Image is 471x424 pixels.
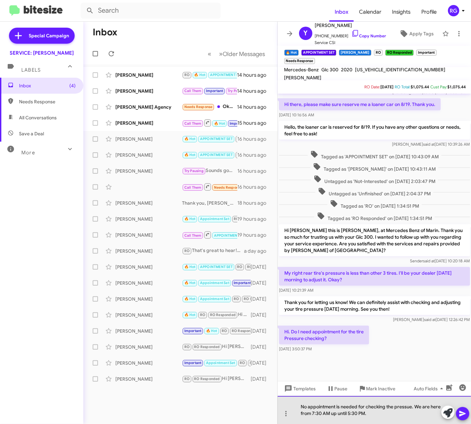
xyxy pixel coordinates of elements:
[335,383,348,395] span: Pause
[182,71,237,79] div: Lo Ipsu D'si amet consec ad elits doe te Inc ut laboree dolorem aliqu eni ad minimv quisn . Exe u...
[284,50,299,56] small: 🔥 Hot
[416,2,442,22] a: Profile
[329,2,354,22] a: Inbox
[182,359,251,367] div: Hi [PERSON_NAME], based on our records your 2018 E-class is due for routine service. Can I make a...
[279,326,369,344] p: Hi. Do I need appointment for the tire Pressure checking?
[21,67,41,73] span: Labels
[115,152,182,158] div: [PERSON_NAME]
[204,47,216,61] button: Previous
[354,2,387,22] a: Calendar
[9,28,75,44] a: Special Campaign
[237,152,272,158] div: 16 hours ago
[184,169,204,173] span: Try Pausing
[250,361,275,365] span: RO Responded
[393,28,439,40] button: Apply Tags
[115,136,182,142] div: [PERSON_NAME]
[279,121,470,140] p: Hello, the loaner car is reserved for 8/19. If you have any other questions or needs, feel free t...
[184,345,190,349] span: RO
[251,360,272,366] div: [DATE]
[423,258,435,263] span: said at
[182,103,237,111] div: Ok thanks for checking - yeah I need to check the brakes. Re the service what actually gets done ...
[321,383,353,395] button: Pause
[314,212,434,222] span: Tagged as 'RO Responded' on [DATE] 1:34:51 PM
[251,312,272,318] div: [DATE]
[392,142,470,147] span: [PERSON_NAME] [DATE] 10:39:26 AM
[19,130,44,137] span: Save a Deal
[448,5,459,16] div: RG
[21,150,35,156] span: More
[182,119,237,127] div: Inbound Call
[115,376,182,382] div: [PERSON_NAME]
[387,2,416,22] a: Insights
[247,265,273,269] span: RO Responded
[200,217,229,221] span: Appointment Set
[411,84,429,89] span: $1,075.44
[315,187,433,197] span: Untagged as 'Unfinished' on [DATE] 2:04:37 PM
[251,280,272,286] div: [DATE]
[200,281,229,285] span: Appointment Set
[115,72,182,78] div: [PERSON_NAME]
[237,120,272,126] div: 15 hours ago
[206,89,223,93] span: Important
[184,73,190,77] span: RO
[279,98,441,110] p: Hi there, please make sure reserve me a loaner car on 8/19. Thank you.
[279,112,314,117] span: [DATE] 10:16:56 AM
[194,345,220,349] span: RO Responded
[237,216,272,222] div: 19 hours ago
[301,50,336,56] small: APPOINTMENT SET
[322,67,339,73] span: Glc 300
[284,67,319,73] span: Mercedes-Benz
[410,258,470,263] span: Sender [DATE] 10:20:18 AM
[19,98,76,105] span: Needs Response
[251,296,272,302] div: [DATE]
[240,361,245,365] span: RO
[223,50,265,58] span: Older Messages
[115,168,182,174] div: [PERSON_NAME]
[194,377,220,381] span: RO Responded
[184,137,196,141] span: 🔥 Hot
[339,50,371,56] small: [PERSON_NAME]
[430,84,447,89] span: Cust Pay:
[200,137,233,141] span: APPOINTMENT SET
[200,313,205,317] span: RO
[393,317,470,322] span: [PERSON_NAME] [DATE] 12:26:42 PM
[237,200,272,206] div: 18 hours ago
[115,88,182,94] div: [PERSON_NAME]
[115,360,182,366] div: [PERSON_NAME]
[279,267,470,286] p: My right rear tire's pressure is less than other 3 tires. I'll be your dealer [DATE] morning to a...
[81,3,221,19] input: Search
[251,264,272,270] div: [DATE]
[230,121,247,126] span: Important
[237,168,272,174] div: 16 hours ago
[385,50,414,56] small: RO Responded
[115,264,182,270] div: [PERSON_NAME]
[115,312,182,318] div: [PERSON_NAME]
[115,344,182,350] div: [PERSON_NAME]
[115,296,182,302] div: [PERSON_NAME]
[184,297,196,301] span: 🔥 Hot
[366,383,396,395] span: Mark Inactive
[182,327,251,335] div: Hi [PERSON_NAME], based on our records your 2019 C300 is due for routine service. Can I make an a...
[237,136,272,142] div: 16 hours ago
[184,265,196,269] span: 🔥 Hot
[237,104,272,110] div: 14 hours ago
[237,72,272,78] div: 14 hours ago
[184,217,196,221] span: 🔥 Hot
[182,263,251,271] div: Hi [PERSON_NAME], based on our records your 2021 GLA is due for routine service. Can I make an ap...
[222,329,227,333] span: RO
[244,248,272,254] div: a day ago
[237,88,272,94] div: 14 hours ago
[19,114,57,121] span: All Conversations
[327,200,421,209] span: Tagged as 'RO' on [DATE] 1:34:51 PM
[200,153,233,157] span: APPOINTMENT SET
[210,313,236,317] span: RO Responded
[115,328,182,334] div: [PERSON_NAME]
[204,47,269,61] nav: Page navigation example
[182,200,237,206] div: Thank you, [PERSON_NAME] I appreciate that. I’ll be ready for [PERSON_NAME]’s call and will make ...
[182,135,237,143] div: Hi. Do I need appointment for the tire Pressure checking?
[182,375,251,383] div: Hi [PERSON_NAME], based on our records your vehicle is due for routine maintenance. Can I make an...
[351,33,386,38] a: Copy Number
